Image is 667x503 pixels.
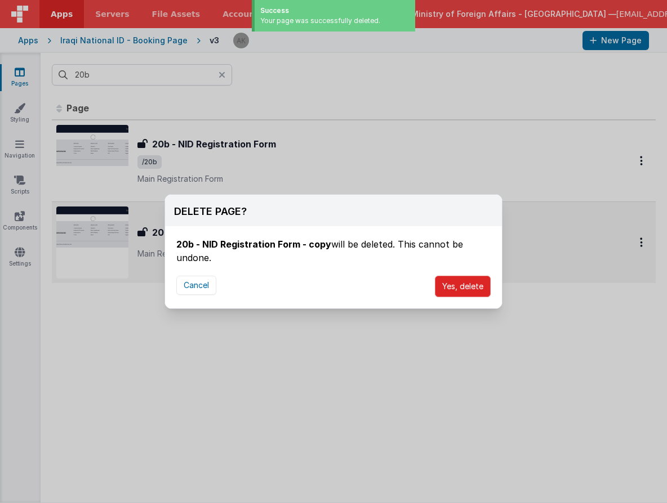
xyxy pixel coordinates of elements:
b: 20b - NID Registration Form - copy [176,239,331,250]
div: DELETE PAGE? [174,204,247,219]
div: will be deleted. This cannot be undone. [176,226,491,264]
div: Your page was successfully deleted. [260,16,410,26]
div: Success [260,6,410,16]
button: Yes, delete [435,276,491,297]
button: Cancel [176,276,216,295]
